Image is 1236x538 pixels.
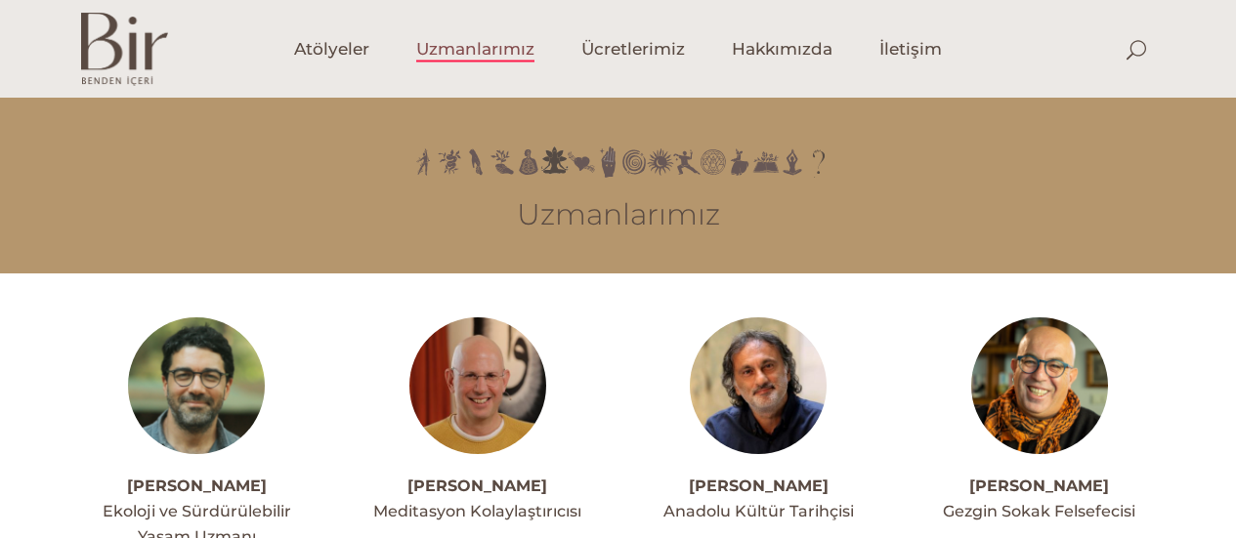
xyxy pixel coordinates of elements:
[416,38,534,61] span: Uzmanlarımız
[81,197,1156,232] h3: Uzmanlarımız
[581,38,685,61] span: Ücretlerimiz
[943,502,1135,520] span: Gezgin Sokak Felsefecisi
[373,502,581,520] span: Meditasyon Kolaylaştırıcısı
[128,317,265,454] img: ahmetacarprofil--300x300.jpg
[663,502,854,520] span: Anadolu Kültür Tarihçisi
[879,38,942,61] span: İletişim
[409,317,546,454] img: meditasyon-ahmet-1-300x300.jpg
[127,476,267,495] a: [PERSON_NAME]
[690,317,827,454] img: Ali_Canip_Olgunlu_003_copy-300x300.jpg
[294,38,369,61] span: Atölyeler
[969,476,1109,495] a: [PERSON_NAME]
[732,38,832,61] span: Hakkımızda
[407,476,547,495] a: [PERSON_NAME]
[689,476,829,495] a: [PERSON_NAME]
[971,317,1108,454] img: alinakiprofil--300x300.jpg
